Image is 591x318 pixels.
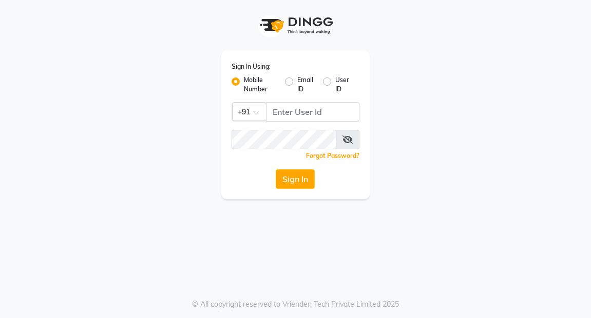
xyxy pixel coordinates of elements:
[244,75,277,94] label: Mobile Number
[306,152,359,160] a: Forgot Password?
[276,169,315,189] button: Sign In
[266,102,360,122] input: Username
[297,75,315,94] label: Email ID
[232,62,271,71] label: Sign In Using:
[254,10,336,41] img: logo1.svg
[232,130,337,149] input: Username
[335,75,351,94] label: User ID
